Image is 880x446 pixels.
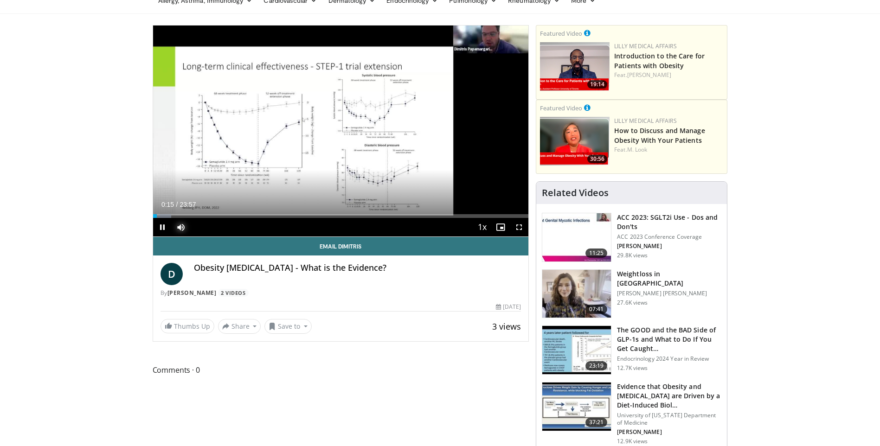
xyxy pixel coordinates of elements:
a: 2 Videos [218,289,249,297]
h3: Evidence that Obesity and [MEDICAL_DATA] are Driven by a Diet-Induced Biol… [617,382,721,410]
p: [PERSON_NAME] [617,428,721,436]
span: 3 views [492,321,521,332]
a: Thumbs Up [161,319,214,333]
a: 30:56 [540,117,610,166]
h4: Obesity [MEDICAL_DATA] - What is the Evidence? [194,263,521,273]
img: 756cb5e3-da60-49d4-af2c-51c334342588.150x105_q85_crop-smart_upscale.jpg [542,326,611,374]
a: Lilly Medical Affairs [614,117,677,125]
a: D [161,263,183,285]
a: Lilly Medical Affairs [614,42,677,50]
p: University of [US_STATE] Department of Medicine [617,412,721,427]
div: Progress Bar [153,214,529,218]
a: 37:21 Evidence that Obesity and [MEDICAL_DATA] are Driven by a Diet-Induced Biol… University of [... [542,382,721,445]
span: 11:25 [585,248,608,258]
p: 12.9K views [617,438,648,445]
span: 19:14 [587,80,607,89]
a: Email Dimitris [153,237,529,255]
a: 19:14 [540,42,610,91]
span: 0:15 [161,201,174,208]
button: Save to [264,319,312,334]
img: 53591b2a-b107-489b-8d45-db59bb710304.150x105_q85_crop-smart_upscale.jpg [542,382,611,431]
button: Enable picture-in-picture mode [491,218,510,236]
span: 23:57 [180,201,196,208]
p: 12.7K views [617,364,648,372]
div: By [161,289,521,297]
span: Comments 0 [153,364,529,376]
span: 07:41 [585,305,608,314]
h3: The GOOD and the BAD Side of GLP-1s and What to Do If You Get Caught… [617,325,721,353]
button: Pause [153,218,172,236]
a: [PERSON_NAME] [167,289,217,297]
img: 9258cdf1-0fbf-450b-845f-99397d12d24a.150x105_q85_crop-smart_upscale.jpg [542,213,611,261]
p: [PERSON_NAME] [PERSON_NAME] [617,290,721,297]
div: Feat. [614,146,723,154]
img: 9983fed1-7565-45be-8934-aef1103ce6e2.150x105_q85_crop-smart_upscale.jpg [542,270,611,318]
small: Featured Video [540,104,582,112]
div: Feat. [614,71,723,79]
button: Mute [172,218,190,236]
span: / [176,201,178,208]
span: 37:21 [585,418,608,427]
small: Featured Video [540,29,582,38]
h4: Related Videos [542,187,609,198]
span: 30:56 [587,155,607,163]
a: 23:19 The GOOD and the BAD Side of GLP-1s and What to Do If You Get Caught… Endocrinology 2024 Ye... [542,325,721,375]
p: 27.6K views [617,299,648,306]
span: 23:19 [585,361,608,370]
a: 07:41 Weightloss in [GEOGRAPHIC_DATA] [PERSON_NAME] [PERSON_NAME] 27.6K views [542,269,721,319]
p: ACC 2023 Conference Coverage [617,233,721,241]
h3: Weightloss in [GEOGRAPHIC_DATA] [617,269,721,288]
div: [DATE] [496,303,521,311]
button: Share [218,319,261,334]
a: [PERSON_NAME] [627,71,671,79]
h3: ACC 2023: SGLT2i Use - Dos and Don'ts [617,213,721,231]
a: How to Discuss and Manage Obesity With Your Patients [614,126,705,145]
img: acc2e291-ced4-4dd5-b17b-d06994da28f3.png.150x105_q85_crop-smart_upscale.png [540,42,610,91]
p: Endocrinology 2024 Year in Review [617,355,721,363]
button: Playback Rate [473,218,491,236]
img: c98a6a29-1ea0-4bd5-8cf5-4d1e188984a7.png.150x105_q85_crop-smart_upscale.png [540,117,610,166]
a: M. Look [627,146,648,153]
a: 11:25 ACC 2023: SGLT2i Use - Dos and Don'ts ACC 2023 Conference Coverage [PERSON_NAME] 29.8K views [542,213,721,262]
p: [PERSON_NAME] [617,242,721,250]
button: Fullscreen [510,218,528,236]
p: 29.8K views [617,252,648,259]
a: Introduction to the Care for Patients with Obesity [614,51,705,70]
video-js: Video Player [153,25,529,237]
